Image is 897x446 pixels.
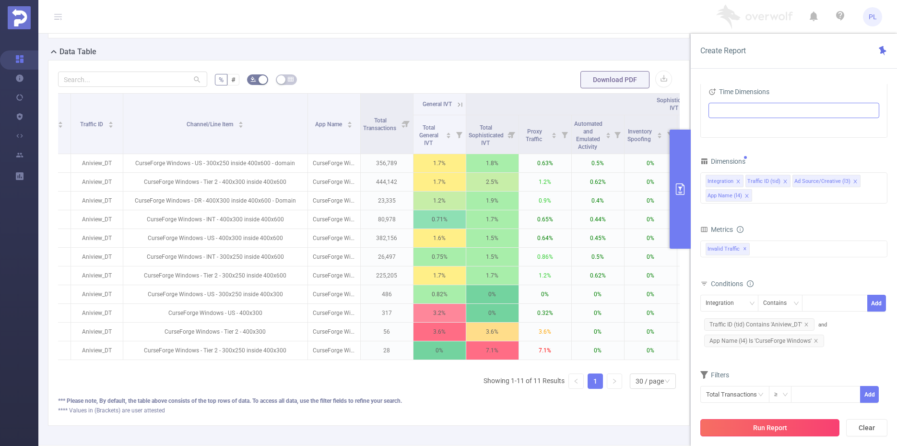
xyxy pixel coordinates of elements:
[71,341,123,360] p: Aniview_DT
[657,131,662,134] i: icon: caret-up
[123,285,307,303] p: CurseForge Windows - US - 300x250 inside 400x300
[792,175,861,187] li: Ad Source/Creative (l3)
[108,120,114,126] div: Sort
[466,341,519,360] p: 7.1%
[238,120,244,126] div: Sort
[400,94,413,154] i: Filter menu
[867,295,886,312] button: Add
[625,341,677,360] p: 0%
[231,76,236,84] span: #
[466,192,519,210] p: 1.9%
[466,154,519,172] p: 1.8%
[123,248,307,266] p: CurseForge Windows - INT - 300x250 inside 400x600
[361,192,413,210] p: 23,335
[606,131,611,134] i: icon: caret-up
[315,121,343,128] span: App Name
[519,210,571,229] p: 0.65%
[413,154,466,172] p: 1.7%
[123,154,307,172] p: CurseForge Windows - US - 300x250 inside 400x600 - domain
[793,301,799,307] i: icon: down
[737,226,744,233] i: icon: info-circle
[123,229,307,247] p: CurseForge Windows - US - 400x300 inside 400x600
[551,134,556,137] i: icon: caret-down
[123,304,307,322] p: CurseForge Windows - US - 400x300
[423,101,452,108] span: General IVT
[572,210,624,229] p: 0.44%
[238,124,244,127] i: icon: caret-down
[677,304,730,322] p: 0%
[573,378,579,384] i: icon: left
[869,7,877,26] span: PL
[308,285,360,303] p: CurseForge Windows
[519,266,571,285] p: 1.2%
[308,323,360,341] p: CurseForge Windows
[466,323,519,341] p: 3.6%
[519,304,571,322] p: 0.32%
[708,88,769,96] span: Time Dimensions
[706,243,750,255] span: Invalid Traffic
[123,210,307,229] p: CurseForge Windows - INT - 400x300 inside 400x600
[361,173,413,191] p: 444,142
[625,248,677,266] p: 0%
[361,266,413,285] p: 225,205
[708,190,742,202] div: App Name (l4)
[625,229,677,247] p: 0%
[71,248,123,266] p: Aniview_DT
[413,173,466,191] p: 1.7%
[446,131,451,137] div: Sort
[308,154,360,172] p: CurseForge Windows
[308,173,360,191] p: CurseForge Windows
[572,229,624,247] p: 0.45%
[526,128,543,143] span: Proxy Traffic
[347,120,353,126] div: Sort
[347,124,352,127] i: icon: caret-down
[363,117,398,132] span: Total Transactions
[58,120,63,123] i: icon: caret-up
[814,338,818,343] i: icon: close
[361,323,413,341] p: 56
[250,76,256,82] i: icon: bg-colors
[706,295,741,311] div: Integration
[361,210,413,229] p: 80,978
[774,386,784,402] div: ≥
[657,97,692,111] span: Sophisticated IVT
[663,115,677,154] i: Filter menu
[80,121,105,128] span: Traffic ID
[519,154,571,172] p: 0.63%
[308,266,360,285] p: CurseForge Windows
[605,131,611,137] div: Sort
[308,192,360,210] p: CurseForge Windows
[413,210,466,229] p: 0.71%
[782,392,788,398] i: icon: down
[700,157,745,165] span: Dimensions
[677,323,730,341] p: 0%
[588,374,603,389] li: 1
[466,248,519,266] p: 1.5%
[744,193,749,199] i: icon: close
[308,304,360,322] p: CurseForge Windows
[607,374,622,389] li: Next Page
[123,173,307,191] p: CurseForge Windows - Tier 2 - 400x300 inside 400x600
[558,115,571,154] i: Filter menu
[413,323,466,341] p: 3.6%
[58,406,680,415] div: **** Values in (Brackets) are user attested
[708,175,733,188] div: Integration
[612,378,617,384] i: icon: right
[747,175,780,188] div: Traffic ID (tid)
[860,386,879,403] button: Add
[700,46,746,55] span: Create Report
[308,248,360,266] p: CurseForge Windows
[71,323,123,341] p: Aniview_DT
[108,124,113,127] i: icon: caret-down
[58,120,63,126] div: Sort
[58,124,63,127] i: icon: caret-down
[677,341,730,360] p: 0%
[783,179,788,185] i: icon: close
[108,120,113,123] i: icon: caret-up
[219,76,224,84] span: %
[469,124,504,146] span: Total Sophisticated IVT
[71,210,123,229] p: Aniview_DT
[625,154,677,172] p: 0%
[419,124,438,146] span: Total General IVT
[361,154,413,172] p: 356,789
